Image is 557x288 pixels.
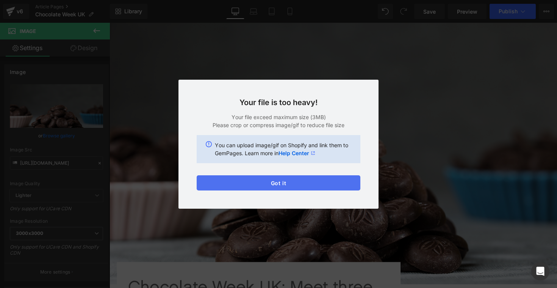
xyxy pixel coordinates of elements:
[278,149,315,157] a: Help Center
[531,262,549,280] div: Open Intercom Messenger
[215,141,351,157] p: You can upload image/gif on Shopify and link them to GemPages. Learn more in
[197,121,360,129] p: Please crop or compress image/gif to reduce file size
[197,175,360,190] button: Got it
[197,113,360,121] p: Your file exceed maximum size (3MB)
[197,98,360,107] h3: Your file is too heavy!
